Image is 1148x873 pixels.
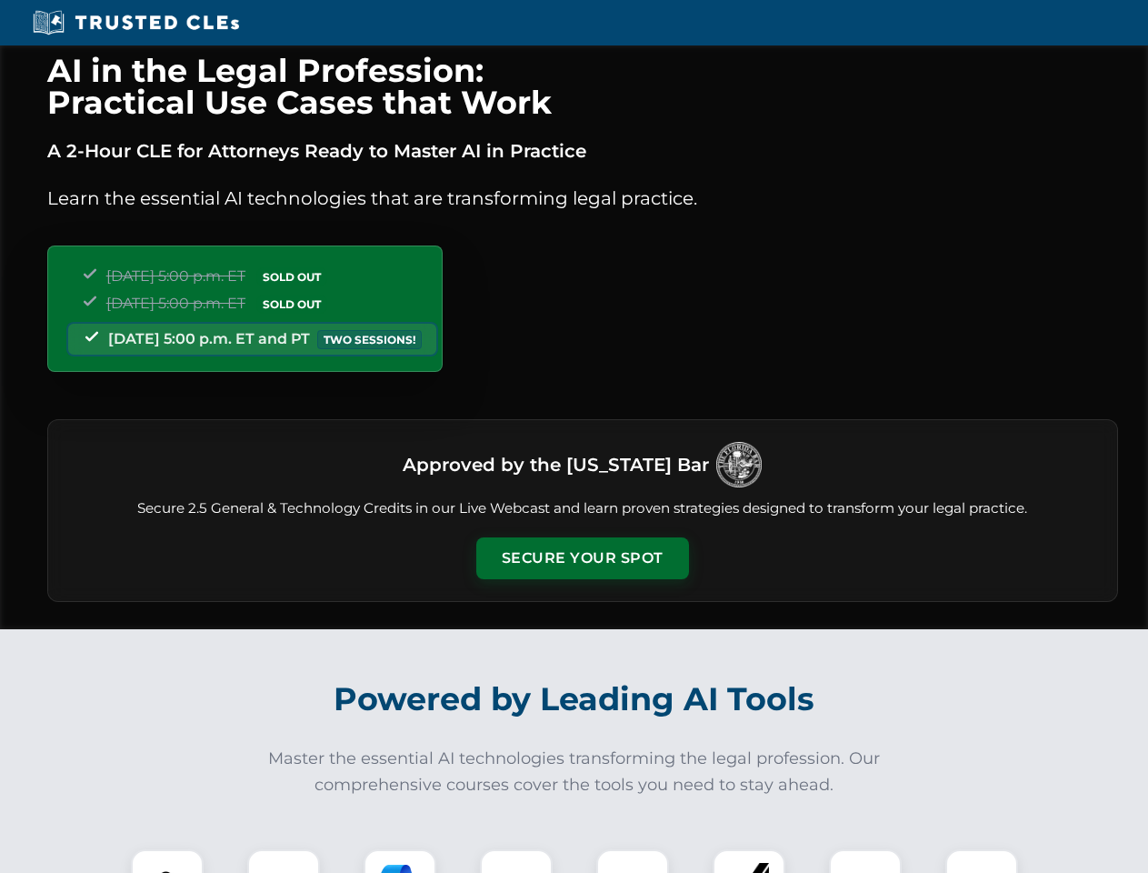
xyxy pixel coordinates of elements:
img: Trusted CLEs [27,9,245,36]
h1: AI in the Legal Profession: Practical Use Cases that Work [47,55,1118,118]
p: Secure 2.5 General & Technology Credits in our Live Webcast and learn proven strategies designed ... [70,498,1095,519]
span: SOLD OUT [256,267,327,286]
h3: Approved by the [US_STATE] Bar [403,448,709,481]
img: Logo [716,442,762,487]
span: [DATE] 5:00 p.m. ET [106,267,245,285]
p: Learn the essential AI technologies that are transforming legal practice. [47,184,1118,213]
h2: Powered by Leading AI Tools [71,667,1078,731]
span: [DATE] 5:00 p.m. ET [106,295,245,312]
p: A 2-Hour CLE for Attorneys Ready to Master AI in Practice [47,136,1118,166]
p: Master the essential AI technologies transforming the legal profession. Our comprehensive courses... [256,746,893,798]
span: SOLD OUT [256,295,327,314]
button: Secure Your Spot [476,537,689,579]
